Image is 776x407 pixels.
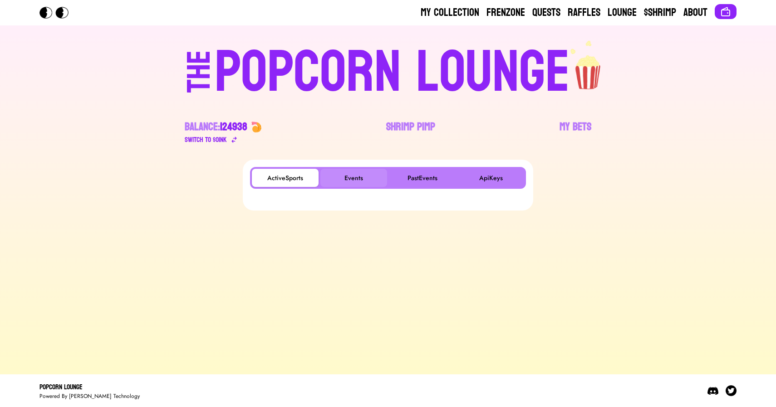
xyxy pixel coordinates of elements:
[486,5,525,20] a: Frenzone
[215,44,570,102] div: POPCORN LOUNGE
[726,385,737,396] img: Twitter
[568,5,600,20] a: Raffles
[386,120,435,145] a: Shrimp Pimp
[720,6,731,17] img: Connect wallet
[320,169,387,187] button: Events
[220,117,247,137] span: 124938
[683,5,707,20] a: About
[185,120,247,134] div: Balance:
[560,120,591,145] a: My Bets
[608,5,637,20] a: Lounge
[183,50,216,111] div: THE
[570,40,607,91] img: popcorn
[421,5,479,20] a: My Collection
[185,134,227,145] div: Switch to $ OINK
[39,392,140,400] div: Powered By [PERSON_NAME] Technology
[39,382,140,392] div: Popcorn Lounge
[707,385,718,396] img: Discord
[457,169,524,187] button: ApiKeys
[251,122,262,132] img: 🍤
[252,169,319,187] button: ActiveSports
[644,5,676,20] a: $Shrimp
[108,40,668,102] a: THEPOPCORN LOUNGEpopcorn
[39,7,76,19] img: Popcorn
[532,5,560,20] a: Quests
[389,169,456,187] button: PastEvents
